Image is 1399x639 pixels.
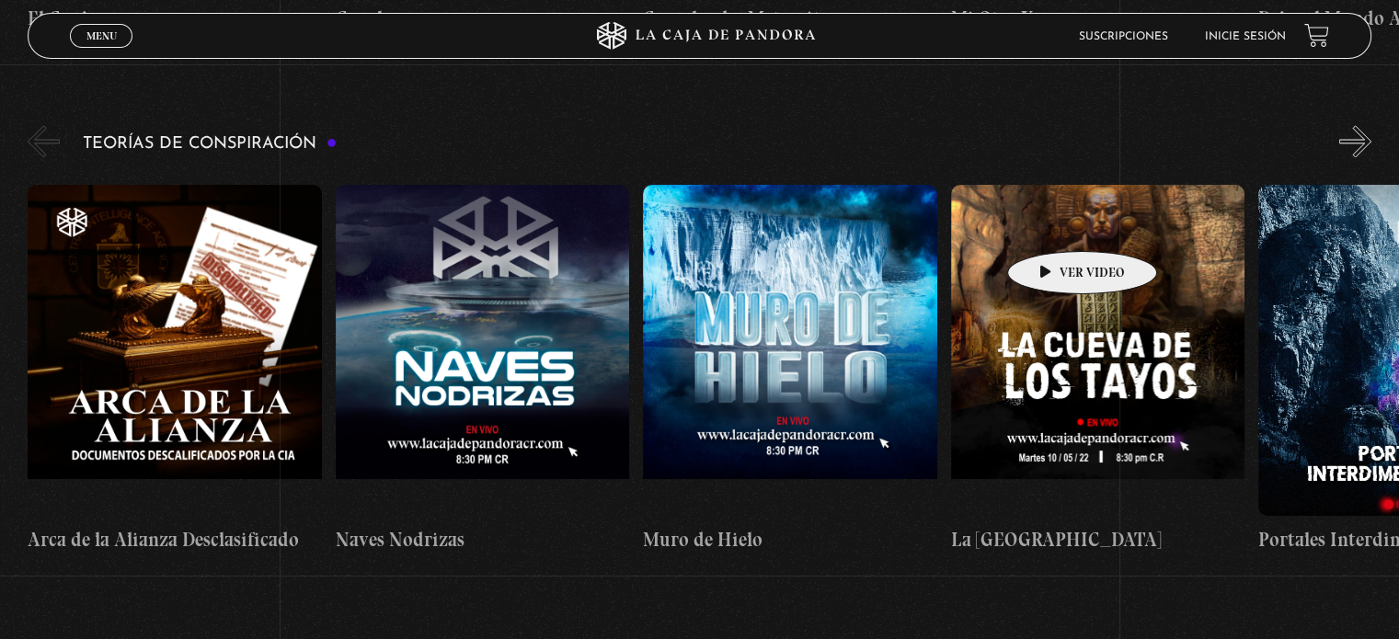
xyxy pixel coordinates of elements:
a: View your shopping cart [1304,23,1329,48]
h4: Naves Nodrizas [336,525,629,554]
a: Arca de la Alianza Desclasificado [28,171,321,569]
button: Previous [28,125,60,157]
h4: El Conjuro [28,4,321,33]
h4: Mi Otra Yo [951,4,1244,33]
h4: Conclave [336,4,629,33]
h4: Muro de Hielo [643,525,936,554]
a: Suscripciones [1079,31,1168,42]
span: Cerrar [80,46,123,59]
h4: La [GEOGRAPHIC_DATA] [951,525,1244,554]
span: Menu [86,30,117,41]
a: Muro de Hielo [643,171,936,569]
a: Inicie sesión [1205,31,1286,42]
h3: Teorías de Conspiración [83,135,337,153]
a: Naves Nodrizas [336,171,629,569]
a: La [GEOGRAPHIC_DATA] [951,171,1244,569]
h4: Arca de la Alianza Desclasificado [28,525,321,554]
h4: Greenland – Meteoritos [643,4,936,33]
button: Next [1339,125,1371,157]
